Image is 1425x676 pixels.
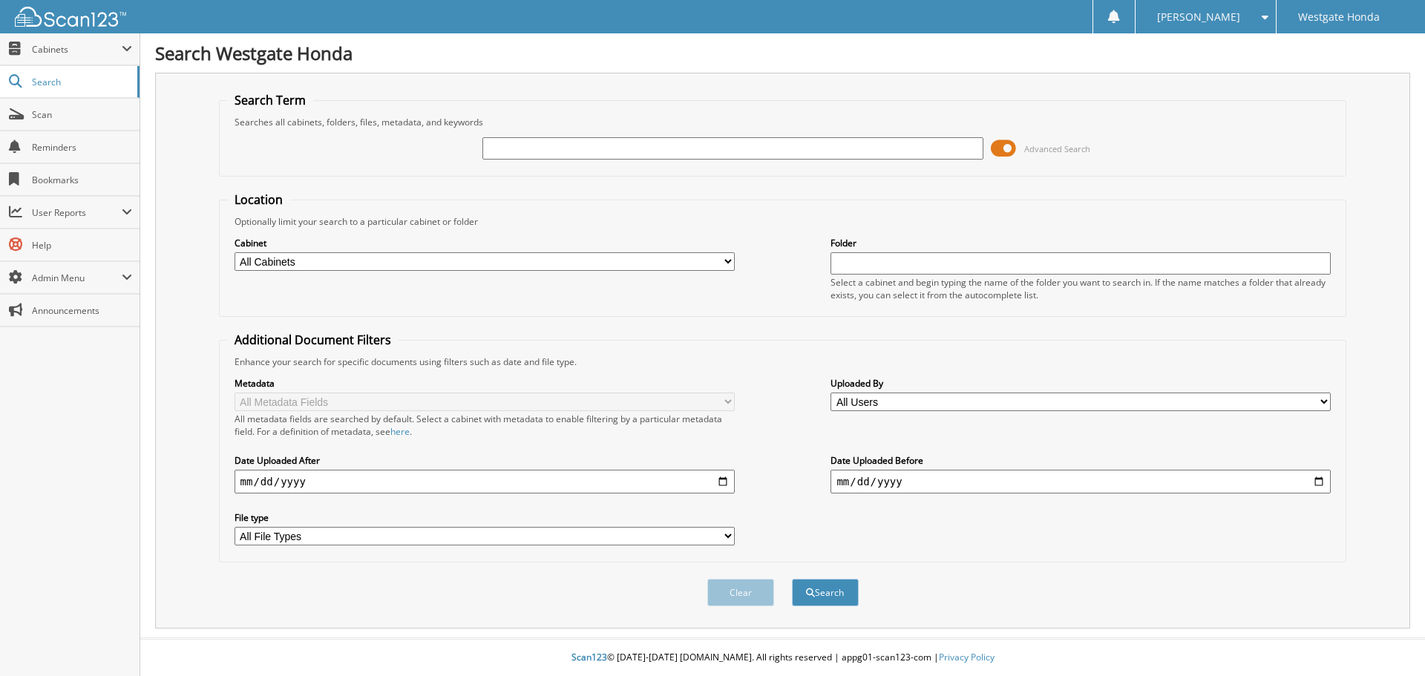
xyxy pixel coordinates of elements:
[227,332,399,348] legend: Additional Document Filters
[235,470,735,493] input: start
[235,237,735,249] label: Cabinet
[235,377,735,390] label: Metadata
[390,425,410,438] a: here
[140,640,1425,676] div: © [DATE]-[DATE] [DOMAIN_NAME]. All rights reserved | appg01-scan123-com |
[227,92,313,108] legend: Search Term
[227,191,290,208] legend: Location
[32,304,132,317] span: Announcements
[707,579,774,606] button: Clear
[227,215,1339,228] div: Optionally limit your search to a particular cabinet or folder
[32,43,122,56] span: Cabinets
[32,141,132,154] span: Reminders
[831,237,1331,249] label: Folder
[939,651,995,663] a: Privacy Policy
[32,239,132,252] span: Help
[227,355,1339,368] div: Enhance your search for specific documents using filters such as date and file type.
[32,206,122,219] span: User Reports
[32,174,132,186] span: Bookmarks
[1024,143,1090,154] span: Advanced Search
[235,454,735,467] label: Date Uploaded After
[1351,605,1425,676] iframe: Chat Widget
[32,76,130,88] span: Search
[831,454,1331,467] label: Date Uploaded Before
[15,7,126,27] img: scan123-logo-white.svg
[155,41,1410,65] h1: Search Westgate Honda
[1157,13,1240,22] span: [PERSON_NAME]
[792,579,859,606] button: Search
[227,116,1339,128] div: Searches all cabinets, folders, files, metadata, and keywords
[1298,13,1380,22] span: Westgate Honda
[571,651,607,663] span: Scan123
[32,108,132,121] span: Scan
[235,413,735,438] div: All metadata fields are searched by default. Select a cabinet with metadata to enable filtering b...
[831,276,1331,301] div: Select a cabinet and begin typing the name of the folder you want to search in. If the name match...
[235,511,735,524] label: File type
[831,470,1331,493] input: end
[831,377,1331,390] label: Uploaded By
[32,272,122,284] span: Admin Menu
